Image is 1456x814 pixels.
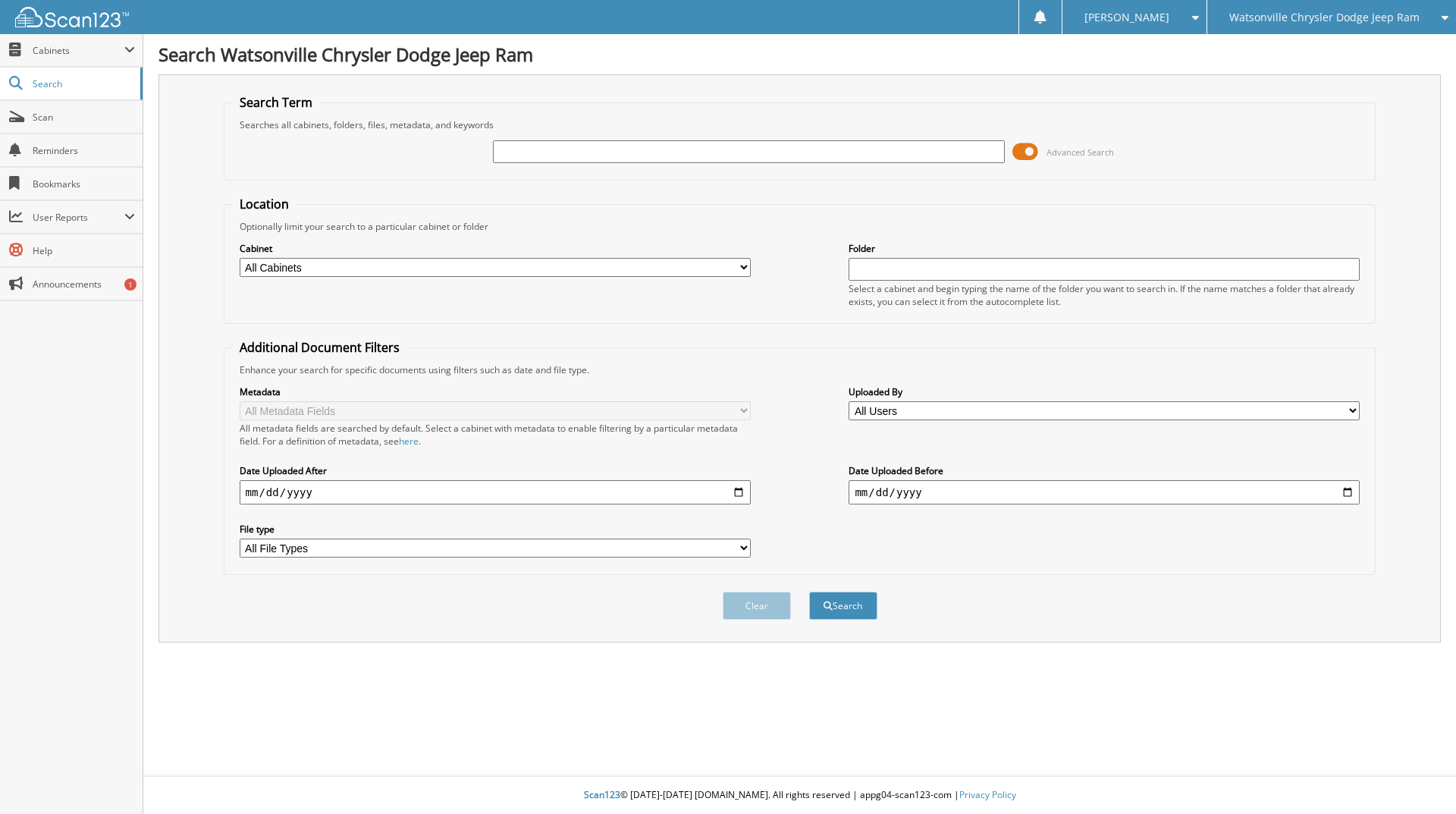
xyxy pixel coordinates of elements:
[15,7,129,27] img: scan123-logo-white.svg
[849,480,1360,504] input: end
[849,464,1360,477] label: Date Uploaded Before
[959,788,1016,801] a: Privacy Policy
[33,278,135,291] span: Announcements
[232,94,320,111] legend: Search Term
[584,788,620,801] span: Scan123
[33,244,135,257] span: Help
[240,385,751,398] label: Metadata
[849,282,1360,308] div: Select a cabinet and begin typing the name of the folder you want to search in. If the name match...
[232,196,297,212] legend: Location
[723,592,791,620] button: Clear
[849,242,1360,255] label: Folder
[240,422,751,448] div: All metadata fields are searched by default. Select a cabinet with metadata to enable filtering b...
[240,242,751,255] label: Cabinet
[1046,146,1114,158] span: Advanced Search
[232,339,407,356] legend: Additional Document Filters
[240,523,751,536] label: File type
[849,385,1360,398] label: Uploaded By
[240,480,751,504] input: start
[143,777,1456,814] div: © [DATE]-[DATE] [DOMAIN_NAME]. All rights reserved | appg04-scan123-com |
[399,435,419,448] a: here
[240,464,751,477] label: Date Uploaded After
[1084,13,1169,22] span: [PERSON_NAME]
[33,144,135,157] span: Reminders
[158,42,1441,67] h1: Search Watsonville Chrysler Dodge Jeep Ram
[33,77,133,90] span: Search
[232,363,1368,376] div: Enhance your search for specific documents using filters such as date and file type.
[33,178,135,190] span: Bookmarks
[33,211,124,224] span: User Reports
[232,220,1368,233] div: Optionally limit your search to a particular cabinet or folder
[232,118,1368,131] div: Searches all cabinets, folders, files, metadata, and keywords
[33,111,135,124] span: Scan
[124,278,136,291] div: 1
[809,592,877,620] button: Search
[1229,13,1420,22] span: Watsonville Chrysler Dodge Jeep Ram
[33,44,124,57] span: Cabinets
